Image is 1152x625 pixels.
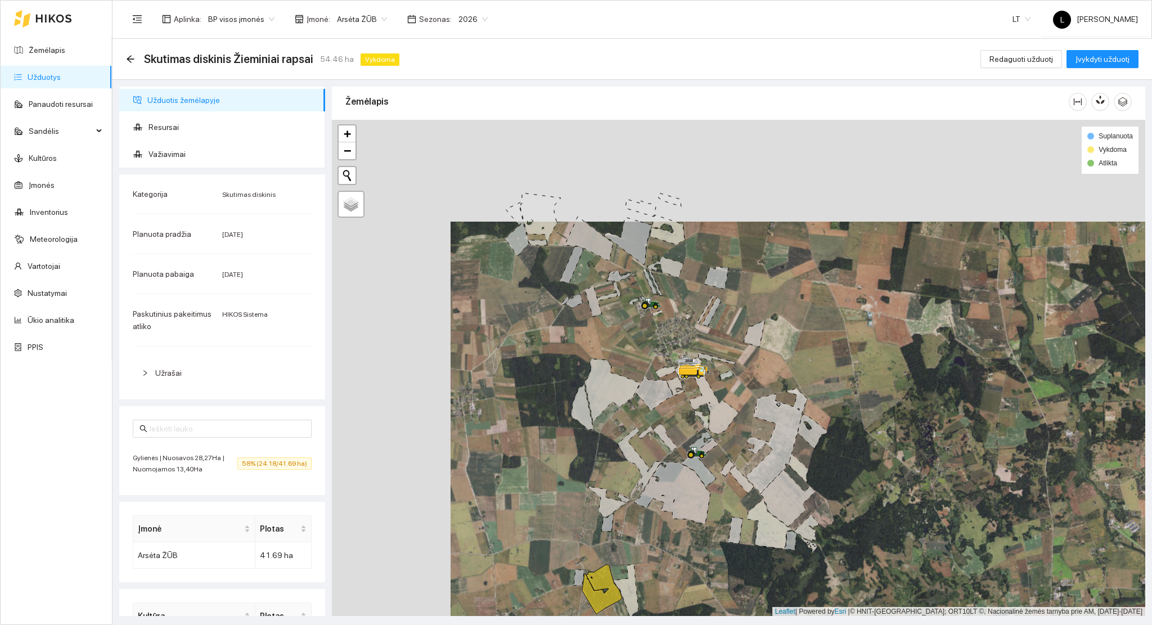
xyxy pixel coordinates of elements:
span: Plotas [260,523,298,535]
span: Užduotis žemėlapyje [147,89,316,111]
a: Inventorius [30,208,68,217]
th: this column's title is Įmonė,this column is sortable [133,516,255,542]
div: | Powered by © HNIT-[GEOGRAPHIC_DATA]; ORT10LT ©, Nacionalinė žemės tarnyba prie AM, [DATE]-[DATE] [772,607,1145,617]
a: Panaudoti resursai [29,100,93,109]
span: Paskutinius pakeitimus atliko [133,309,211,331]
span: + [344,127,351,141]
th: this column's title is Plotas,this column is sortable [255,516,312,542]
span: Skutimas diskinis [222,191,276,199]
a: PPIS [28,343,43,352]
span: Suplanuota [1099,132,1133,140]
span: LT [1012,11,1030,28]
a: Vartotojai [28,262,60,271]
a: Esri [835,608,847,615]
div: Žemėlapis [345,86,1069,118]
span: Resursai [148,116,316,138]
span: Redaguoti užduotį [989,53,1053,65]
span: menu-fold [132,14,142,24]
span: search [139,425,147,433]
button: Initiate a new search [339,167,355,184]
div: Užrašai [133,360,312,386]
span: [DATE] [222,271,243,278]
span: shop [295,15,304,24]
a: Layers [339,192,363,217]
span: Arsėta ŽŪB [337,11,387,28]
span: layout [162,15,171,24]
span: right [142,370,148,376]
a: Meteorologija [30,235,78,244]
span: Skutimas diskinis Žieminiai rapsai [144,50,313,68]
span: Planuota pabaiga [133,269,194,278]
span: − [344,143,351,158]
span: Vykdoma [361,53,399,66]
span: BP visos įmonės [208,11,274,28]
span: | [848,608,850,615]
span: Vykdoma [1099,146,1127,154]
span: Sezonas : [419,13,452,25]
span: Važiavimai [148,143,316,165]
span: Plotas [260,610,298,622]
td: Arsėta ŽŪB [133,542,255,569]
a: Redaguoti užduotį [980,55,1062,64]
a: Įmonės [29,181,55,190]
span: Įmonė : [307,13,330,25]
a: Kultūros [29,154,57,163]
div: Atgal [126,55,135,64]
td: 41.69 ha [255,542,312,569]
span: Sandėlis [29,120,93,142]
span: Atlikta [1099,159,1117,167]
a: Leaflet [775,608,795,615]
span: Gylienės | Nuosavos 28,27Ha | Nuomojamos 13,40Ha [133,452,237,475]
span: Aplinka : [174,13,201,25]
span: column-width [1069,97,1086,106]
button: menu-fold [126,8,148,30]
span: 2026 [458,11,488,28]
span: Planuota pradžia [133,230,191,239]
span: 54.46 ha [320,53,354,65]
span: Kultūra [138,610,242,622]
a: Zoom in [339,125,355,142]
a: Zoom out [339,142,355,159]
span: Įmonė [138,523,242,535]
a: Nustatymai [28,289,67,298]
span: Kategorija [133,190,168,199]
span: Įvykdyti užduotį [1075,53,1129,65]
a: Užduotys [28,73,61,82]
span: 58% (24.18/41.69 ha) [237,457,312,470]
span: [PERSON_NAME] [1053,15,1138,24]
input: Ieškoti lauko [150,422,305,435]
span: HIKOS Sistema [222,311,268,318]
span: L [1060,11,1064,29]
button: Redaguoti užduotį [980,50,1062,68]
button: column-width [1069,93,1087,111]
span: Užrašai [155,368,182,377]
span: [DATE] [222,231,243,239]
button: Įvykdyti užduotį [1066,50,1138,68]
a: Žemėlapis [29,46,65,55]
span: calendar [407,15,416,24]
a: Ūkio analitika [28,316,74,325]
span: arrow-left [126,55,135,64]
